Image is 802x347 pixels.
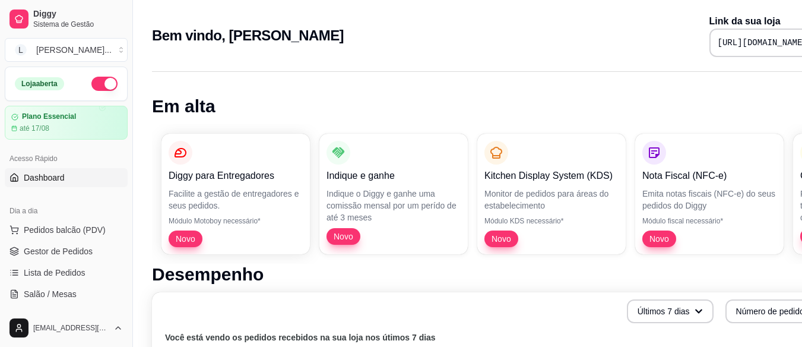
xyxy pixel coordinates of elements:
text: Você está vendo os pedidos recebidos na sua loja nos útimos 7 dias [165,333,436,342]
button: [EMAIL_ADDRESS][DOMAIN_NAME] [5,314,128,342]
div: Loja aberta [15,77,64,90]
span: Salão / Mesas [24,288,77,300]
span: L [15,44,27,56]
a: Diggy Botnovo [5,306,128,325]
span: Diggy [33,9,123,20]
a: DiggySistema de Gestão [5,5,128,33]
a: Gestor de Pedidos [5,242,128,261]
button: Pedidos balcão (PDV) [5,220,128,239]
span: Novo [329,231,358,242]
span: Dashboard [24,172,65,184]
div: [PERSON_NAME] ... [36,44,112,56]
span: Gestor de Pedidos [24,245,93,257]
p: Emita notas fiscais (NFC-e) do seus pedidos do Diggy [642,188,776,212]
article: até 17/08 [20,124,49,133]
p: Indique o Diggy e ganhe uma comissão mensal por um perído de até 3 meses [326,188,461,223]
h2: Bem vindo, [PERSON_NAME] [152,26,344,45]
div: Acesso Rápido [5,149,128,168]
button: Diggy para EntregadoresFacilite a gestão de entregadores e seus pedidos.Módulo Motoboy necessário... [161,134,310,254]
p: Módulo KDS necessário* [484,216,619,226]
button: Últimos 7 dias [627,299,714,323]
div: Dia a dia [5,201,128,220]
a: Lista de Pedidos [5,263,128,282]
article: Plano Essencial [22,112,76,121]
span: Novo [171,233,200,245]
p: Nota Fiscal (NFC-e) [642,169,776,183]
p: Indique e ganhe [326,169,461,183]
button: Kitchen Display System (KDS)Monitor de pedidos para áreas do estabelecimentoMódulo KDS necessário... [477,134,626,254]
span: Sistema de Gestão [33,20,123,29]
button: Select a team [5,38,128,62]
p: Diggy para Entregadores [169,169,303,183]
a: Dashboard [5,168,128,187]
p: Facilite a gestão de entregadores e seus pedidos. [169,188,303,212]
span: [EMAIL_ADDRESS][DOMAIN_NAME] [33,323,109,333]
span: Lista de Pedidos [24,267,85,279]
span: Pedidos balcão (PDV) [24,224,106,236]
p: Kitchen Display System (KDS) [484,169,619,183]
button: Nota Fiscal (NFC-e)Emita notas fiscais (NFC-e) do seus pedidos do DiggyMódulo fiscal necessário*Novo [635,134,784,254]
span: Novo [487,233,516,245]
button: Alterar Status [91,77,118,91]
button: Indique e ganheIndique o Diggy e ganhe uma comissão mensal por um perído de até 3 mesesNovo [319,134,468,254]
p: Módulo Motoboy necessário* [169,216,303,226]
a: Salão / Mesas [5,285,128,304]
a: Plano Essencialaté 17/08 [5,106,128,140]
p: Módulo fiscal necessário* [642,216,776,226]
span: Novo [645,233,674,245]
p: Monitor de pedidos para áreas do estabelecimento [484,188,619,212]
